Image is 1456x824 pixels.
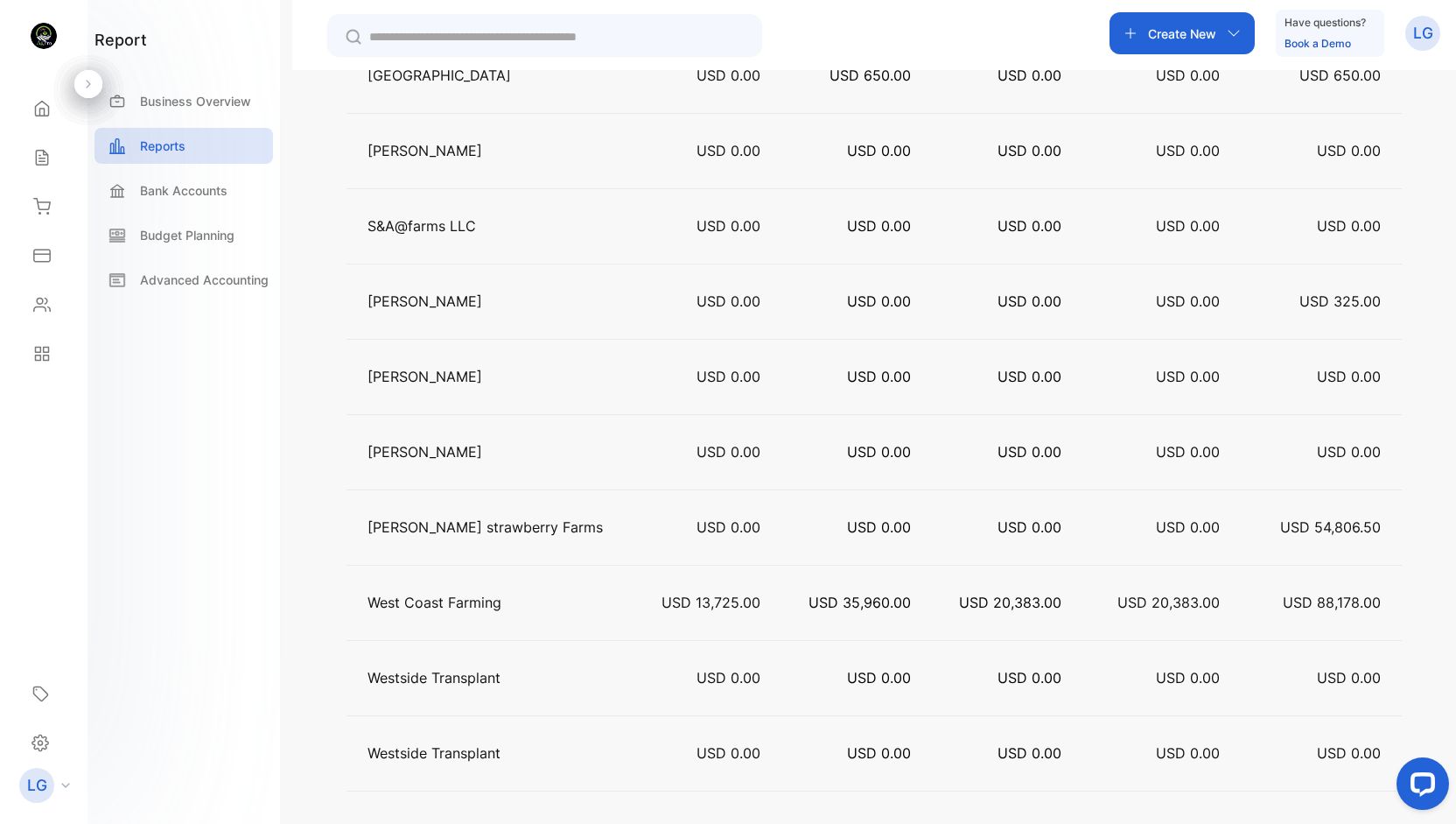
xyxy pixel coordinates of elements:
span: USD 0.00 [847,368,911,385]
p: Create New [1148,25,1216,43]
td: [PERSON_NAME] [346,264,633,339]
span: USD 0.00 [847,443,911,461]
span: USD 0.00 [997,292,1061,310]
span: USD 0.00 [1317,744,1381,762]
span: USD 0.00 [1317,669,1381,687]
p: Advanced Accounting [140,271,269,289]
span: USD 0.00 [1317,443,1381,461]
span: USD 0.00 [696,669,760,687]
span: USD 0.00 [997,669,1061,687]
p: Reports [140,137,185,155]
span: USD 0.00 [1156,518,1220,536]
span: USD 0.00 [1317,217,1381,235]
span: USD 0.00 [1317,142,1381,159]
button: LG [1405,12,1440,54]
span: USD 0.00 [997,443,1061,461]
td: [PERSON_NAME] [346,339,633,414]
span: USD 0.00 [847,518,911,536]
span: USD 0.00 [997,142,1061,159]
span: USD 0.00 [696,518,760,536]
h1: report [94,28,147,52]
span: USD 0.00 [847,292,911,310]
span: USD 0.00 [847,744,911,762]
span: USD 0.00 [696,744,760,762]
span: USD 0.00 [696,217,760,235]
td: [GEOGRAPHIC_DATA] [346,38,633,113]
img: logo [31,23,57,49]
span: USD 0.00 [696,67,760,84]
p: Bank Accounts [140,181,227,200]
span: USD 0.00 [1156,217,1220,235]
span: USD 0.00 [1156,142,1220,159]
span: USD 0.00 [1156,368,1220,385]
a: Bank Accounts [94,173,273,208]
a: Book a Demo [1284,37,1351,50]
td: [PERSON_NAME] [346,414,633,489]
td: West Coast Farming [346,565,633,640]
a: Reports [94,128,273,164]
span: USD 0.00 [1156,744,1220,762]
span: USD 0.00 [696,292,760,310]
p: Have questions? [1284,14,1366,32]
span: USD 650.00 [829,67,911,84]
span: USD 0.00 [997,518,1061,536]
span: USD 0.00 [997,67,1061,84]
a: Budget Planning [94,217,273,253]
span: USD 13,725.00 [661,594,760,611]
td: [PERSON_NAME] [346,113,633,188]
iframe: LiveChat chat widget [1382,750,1456,824]
p: LG [1413,22,1433,45]
span: USD 0.00 [1156,67,1220,84]
span: USD 325.00 [1299,292,1381,310]
span: USD 88,178.00 [1283,594,1381,611]
td: [PERSON_NAME] strawberry Farms [346,489,633,565]
td: Westside Transplant [346,640,633,715]
span: USD 0.00 [997,744,1061,762]
span: USD 20,383.00 [1117,594,1220,611]
span: USD 0.00 [847,217,911,235]
span: USD 0.00 [997,368,1061,385]
span: USD 0.00 [847,669,911,687]
span: USD 0.00 [696,142,760,159]
a: Advanced Accounting [94,262,273,298]
button: Create New [1109,12,1255,54]
p: LG [27,774,47,797]
span: USD 0.00 [1156,443,1220,461]
span: USD 0.00 [1156,669,1220,687]
p: Business Overview [140,92,251,110]
span: USD 54,806.50 [1280,518,1381,536]
span: USD 0.00 [1156,292,1220,310]
span: USD 35,960.00 [808,594,911,611]
td: Westside Transplant [346,715,633,791]
span: USD 0.00 [847,142,911,159]
span: USD 0.00 [696,443,760,461]
span: USD 0.00 [1317,368,1381,385]
td: S&A@farms LLC [346,188,633,264]
a: Business Overview [94,83,273,119]
span: USD 20,383.00 [959,594,1061,611]
span: USD 0.00 [696,368,760,385]
p: Budget Planning [140,226,234,244]
span: USD 650.00 [1299,67,1381,84]
span: USD 0.00 [997,217,1061,235]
